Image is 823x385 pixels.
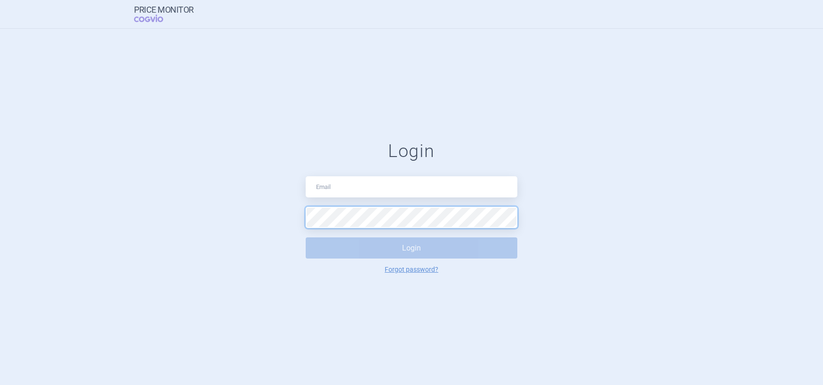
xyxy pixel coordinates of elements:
[134,5,194,15] strong: Price Monitor
[306,237,517,259] button: Login
[134,15,176,22] span: COGVIO
[134,5,194,23] a: Price MonitorCOGVIO
[306,176,517,197] input: Email
[385,266,438,273] a: Forgot password?
[306,141,517,162] h1: Login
